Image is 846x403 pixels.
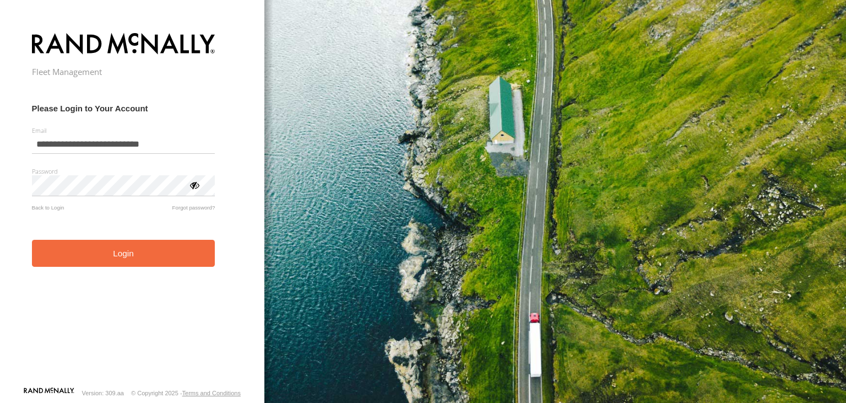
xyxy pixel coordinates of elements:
h2: Fleet Management [32,66,215,77]
a: Forgot password? [172,205,215,211]
h3: Please Login to Your Account [32,104,215,113]
label: Email [32,126,215,135]
button: Login [32,240,215,267]
a: Terms and Conditions [182,390,241,396]
img: STAGING [32,31,215,59]
div: © Copyright 2025 - [131,390,241,396]
a: Visit our Website [24,388,74,399]
a: Back to Login [32,205,64,211]
label: Password [32,167,215,175]
div: Version: 309.aa [82,390,124,396]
